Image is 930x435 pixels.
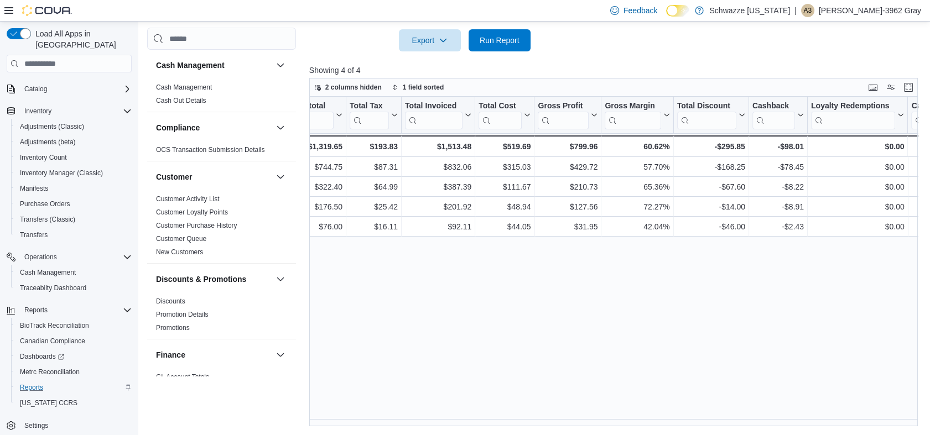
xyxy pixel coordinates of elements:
div: $832.06 [405,161,471,174]
div: Total Discount [677,101,736,129]
span: Canadian Compliance [20,337,85,345]
span: BioTrack Reconciliation [20,321,89,330]
span: Operations [24,253,57,261]
button: Total Tax [350,101,398,129]
p: Schwazze [US_STATE] [709,4,790,17]
div: $76.00 [294,221,342,234]
div: $0.00 [811,140,905,153]
button: Customer [156,171,272,182]
button: Finance [156,349,272,360]
div: $322.40 [294,181,342,194]
a: Traceabilty Dashboard [15,281,91,295]
button: 2 columns hidden [310,81,386,94]
div: Gross Margin [605,101,661,112]
p: [PERSON_NAME]-3962 Gray [819,4,921,17]
span: Traceabilty Dashboard [15,281,132,295]
div: $25.42 [350,201,398,214]
button: BioTrack Reconciliation [11,318,136,333]
button: Operations [2,249,136,265]
span: Export [406,29,454,51]
button: Export [399,29,461,51]
span: 1 field sorted [403,83,444,92]
h3: Discounts & Promotions [156,274,246,285]
a: Dashboards [11,349,136,364]
button: Traceabilty Dashboard [11,280,136,296]
span: Reports [24,306,48,315]
h3: Customer [156,171,192,182]
a: Reports [15,381,48,394]
button: Run Report [469,29,531,51]
button: Total Invoiced [405,101,471,129]
div: $210.73 [538,181,598,194]
div: $201.92 [405,201,471,214]
h3: Compliance [156,122,200,133]
div: Total Cost [479,101,522,129]
a: OCS Transaction Submission Details [156,146,265,154]
a: Customer Queue [156,235,206,243]
div: $127.56 [538,201,598,214]
a: [US_STATE] CCRS [15,396,82,410]
button: Inventory [20,104,56,118]
span: Transfers [20,230,48,239]
a: Purchase Orders [15,197,75,211]
div: Total Invoiced [405,101,463,129]
div: Loyalty Redemptions [811,101,896,112]
div: Total Invoiced [405,101,463,112]
a: Manifests [15,182,53,195]
div: $0.00 [811,221,905,234]
input: Dark Mode [666,5,689,17]
div: 72.27% [605,201,669,214]
div: $87.31 [350,161,398,174]
button: Inventory [2,103,136,119]
button: Purchase Orders [11,196,136,212]
button: Display options [884,81,897,94]
span: Washington CCRS [15,396,132,410]
button: Cash Management [11,265,136,280]
span: Inventory Count [20,153,67,162]
button: Total Cost [479,101,531,129]
div: $1,319.65 [294,140,342,153]
button: Settings [2,417,136,433]
div: $64.99 [350,181,398,194]
a: Discounts [156,297,185,305]
span: Cash Management [15,266,132,279]
span: Manifests [15,182,132,195]
span: Reports [20,383,43,392]
span: BioTrack Reconciliation [15,319,132,332]
button: Compliance [156,122,272,133]
div: Loyalty Redemptions [811,101,896,129]
button: [US_STATE] CCRS [11,395,136,411]
button: Compliance [274,121,287,134]
div: -$46.00 [677,221,745,234]
div: $0.00 [811,201,905,214]
div: Alfred-3962 Gray [801,4,814,17]
button: Discounts & Promotions [274,272,287,286]
button: Discounts & Promotions [156,274,272,285]
span: Reports [20,303,132,317]
div: -$168.25 [677,161,745,174]
a: Promotion Details [156,311,209,318]
div: Total Cost [479,101,522,112]
div: Total Discount [677,101,736,112]
span: Customer Purchase History [156,221,237,230]
span: Dashboards [20,352,64,361]
span: Feedback [624,5,657,16]
div: Cashback [752,101,795,112]
div: $429.72 [538,161,598,174]
div: 42.04% [605,221,669,234]
div: $315.03 [479,161,531,174]
div: -$8.91 [752,201,804,214]
span: Metrc Reconciliation [15,365,132,379]
div: $92.11 [405,221,471,234]
span: GL Account Totals [156,373,209,381]
span: Cash Out Details [156,96,206,105]
span: Settings [24,421,48,430]
div: 60.62% [605,140,669,153]
span: Promotions [156,323,190,332]
button: Transfers [11,227,136,243]
button: Reports [11,380,136,395]
button: Reports [2,302,136,318]
span: Adjustments (Classic) [15,120,132,133]
button: Finance [274,348,287,361]
button: Metrc Reconciliation [11,364,136,380]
